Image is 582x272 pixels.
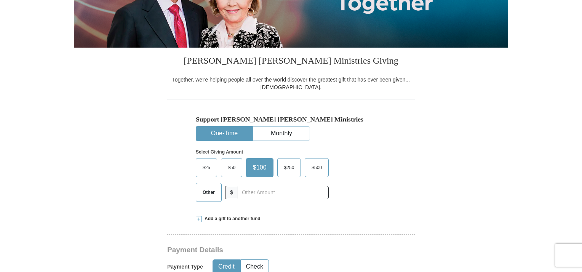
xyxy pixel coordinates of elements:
[308,162,326,173] span: $500
[196,115,386,123] h5: Support [PERSON_NAME] [PERSON_NAME] Ministries
[225,186,238,199] span: $
[238,186,329,199] input: Other Amount
[196,149,243,155] strong: Select Giving Amount
[224,162,239,173] span: $50
[196,126,253,141] button: One-Time
[249,162,270,173] span: $100
[199,162,214,173] span: $25
[167,76,415,91] div: Together, we're helping people all over the world discover the greatest gift that has ever been g...
[280,162,298,173] span: $250
[202,216,261,222] span: Add a gift to another fund
[167,264,203,270] h5: Payment Type
[253,126,310,141] button: Monthly
[167,48,415,76] h3: [PERSON_NAME] [PERSON_NAME] Ministries Giving
[167,246,361,254] h3: Payment Details
[199,187,219,198] span: Other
